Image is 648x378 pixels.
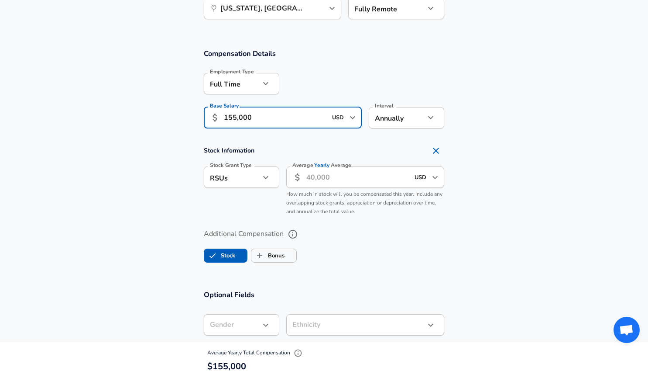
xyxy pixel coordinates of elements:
input: USD [412,170,429,184]
span: Bonus [251,247,268,264]
div: Full Time [204,73,260,94]
div: Open chat [614,317,640,343]
input: 40,000 [306,166,410,188]
label: Stock Grant Type [210,163,252,168]
label: Base Salary [210,103,239,108]
button: Explain Total Compensation [291,347,305,360]
span: How much in stock will you be compensated this year. Include any overlapping stock grants, apprec... [286,191,442,215]
span: Average Yearly Total Compensation [207,349,305,356]
button: BonusBonus [251,249,297,263]
input: USD [329,111,347,125]
span: Stock [204,247,221,264]
h3: Optional Fields [204,290,445,300]
span: Yearly [314,162,329,169]
button: StockStock [204,249,247,263]
label: Stock [204,247,235,264]
div: Annually [369,107,425,128]
label: Average Average [292,163,351,168]
label: Employment Type [210,69,254,74]
button: Remove Section [427,142,445,160]
h3: Compensation Details [204,49,445,59]
button: Open [346,111,359,124]
label: Interval [375,103,394,108]
label: Bonus [251,247,285,264]
label: Additional Compensation [204,227,445,242]
button: help [285,227,300,242]
h4: Stock Information [204,142,445,160]
button: Open [429,171,441,184]
button: Open [326,2,338,14]
div: RSUs [204,166,260,188]
input: 100,000 [224,107,327,128]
